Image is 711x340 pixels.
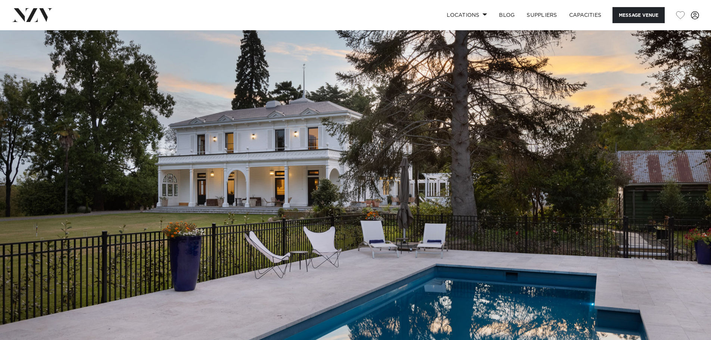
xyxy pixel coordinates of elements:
a: Capacities [563,7,608,23]
a: BLOG [493,7,521,23]
button: Message Venue [612,7,665,23]
a: SUPPLIERS [521,7,563,23]
img: nzv-logo.png [12,8,53,22]
a: Locations [441,7,493,23]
